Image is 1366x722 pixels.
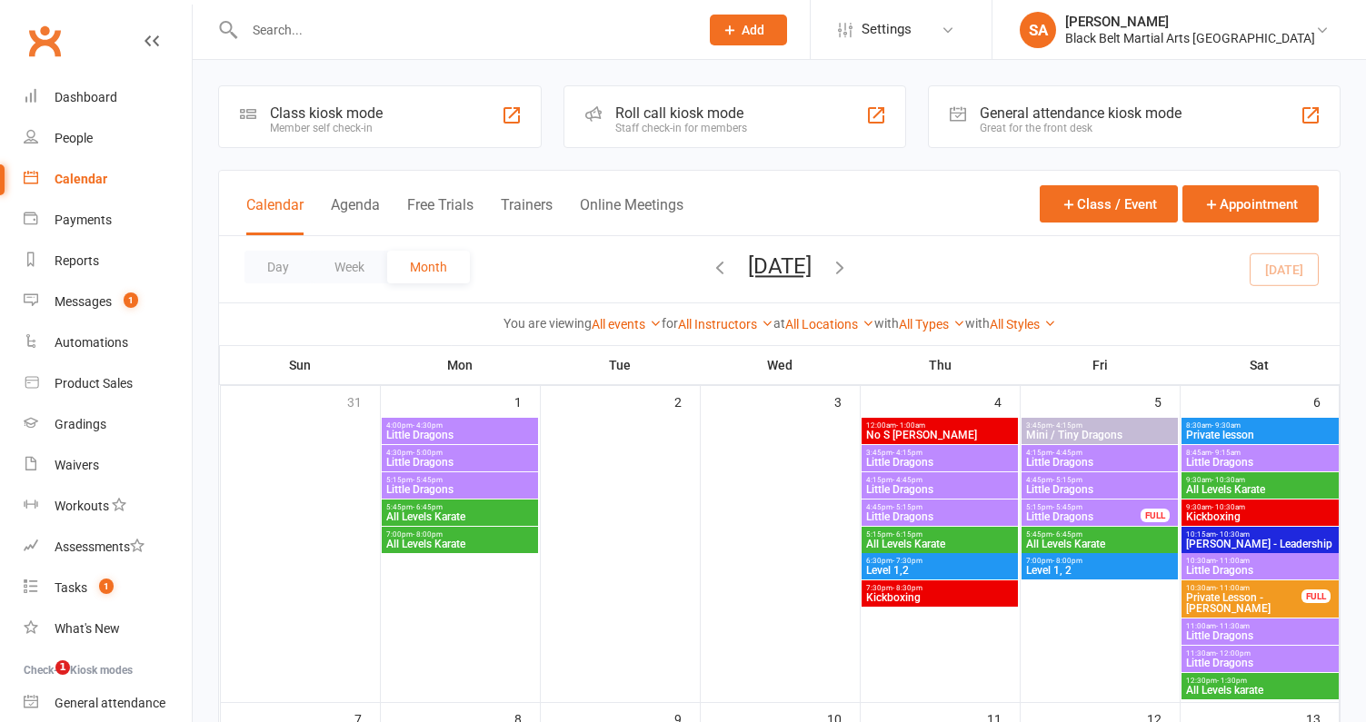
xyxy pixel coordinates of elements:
span: 5:15pm [385,476,533,484]
th: Wed [700,346,860,384]
div: FULL [1141,509,1170,522]
span: Settings [862,9,912,50]
a: Calendar [24,159,192,200]
span: 5:15pm [1025,503,1141,511]
div: 5 [1154,386,1180,416]
div: Dashboard [55,90,117,104]
span: Kickboxing [1185,511,1335,522]
span: 10:30am [1185,584,1302,592]
div: People [55,131,93,145]
span: [PERSON_NAME] - Leadership [1185,539,1335,549]
span: - 5:15pm [892,503,922,511]
div: Calendar [55,172,107,186]
th: Fri [1020,346,1180,384]
span: - 9:15am [1211,449,1241,457]
button: Add [710,15,787,45]
span: - 1:00am [896,421,925,430]
span: 5:45pm [1025,530,1173,539]
strong: for [662,316,678,331]
div: Payments [55,213,112,227]
div: Class kiosk mode [270,104,383,122]
span: 12:30pm [1185,677,1335,685]
strong: with [874,316,899,331]
input: Search... [239,17,686,43]
a: Automations [24,322,192,363]
div: FULL [1301,589,1331,603]
th: Thu [860,346,1020,384]
span: Little Dragons [1025,484,1173,495]
span: 8:45am [1185,449,1335,457]
div: Gradings [55,417,106,431]
a: All Locations [785,317,874,331]
a: All Types [899,317,965,331]
div: Messages [55,294,112,309]
div: Assessments [55,539,145,554]
div: Roll call kiosk mode [615,104,747,122]
span: - 4:30pm [413,421,443,430]
button: [DATE] [748,253,812,279]
span: 6:30pm [865,557,1013,565]
div: General attendance kiosk mode [980,104,1182,122]
th: Tue [540,346,700,384]
span: - 1:30pm [1217,677,1247,685]
span: Private lesson [1185,430,1335,440]
span: 5:15pm [865,530,1013,539]
a: Gradings [24,404,192,445]
div: [PERSON_NAME] [1065,14,1315,30]
a: Product Sales [24,363,192,404]
span: 7:00pm [1025,557,1173,565]
span: - 11:30am [1216,622,1250,630]
span: Little Dragons [1185,630,1335,641]
span: 1 [55,660,70,675]
span: - 9:30am [1211,421,1241,430]
span: All Levels Karate [865,539,1013,549]
div: 2 [674,386,700,416]
span: - 4:45pm [892,476,922,484]
a: All Styles [990,317,1056,331]
div: 1 [514,386,540,416]
span: 12:00am [865,421,1013,430]
span: - 5:00pm [413,449,443,457]
div: Automations [55,335,128,350]
button: Calendar [246,196,304,235]
span: - 10:30am [1211,503,1245,511]
th: Mon [380,346,540,384]
span: - 4:15pm [1052,421,1082,430]
button: Agenda [331,196,380,235]
span: All Levels Karate [1185,484,1335,495]
strong: with [965,316,990,331]
span: 4:15pm [1025,449,1173,457]
span: - 11:00am [1216,557,1250,565]
span: Little Dragons [1185,658,1335,668]
span: Private Lesson - [PERSON_NAME] [1185,592,1302,614]
div: Staff check-in for members [615,122,747,134]
button: Trainers [501,196,553,235]
span: - 7:30pm [892,557,922,565]
span: No S [PERSON_NAME] [865,430,1013,440]
button: Free Trials [407,196,474,235]
span: 8:30am [1185,421,1335,430]
div: 6 [1313,386,1339,416]
span: 3:45pm [865,449,1013,457]
span: All Levels Karate [1025,539,1173,549]
th: Sun [220,346,380,384]
span: - 11:00am [1216,584,1250,592]
a: Tasks 1 [24,568,192,608]
button: Appointment [1182,185,1319,223]
span: 10:30am [1185,557,1335,565]
span: 4:30pm [385,449,533,457]
span: Little Dragons [865,457,1013,468]
a: All Instructors [678,317,773,331]
span: All Levels karate [1185,685,1335,696]
div: Great for the front desk [980,122,1182,134]
strong: at [773,316,785,331]
a: Dashboard [24,77,192,118]
div: Product Sales [55,376,133,391]
span: 1 [99,579,114,594]
span: All Levels Karate [385,511,533,522]
span: 4:15pm [865,476,1013,484]
a: Payments [24,200,192,241]
span: Little Dragons [1185,457,1335,468]
span: 7:00pm [385,530,533,539]
span: Little Dragons [1025,511,1141,522]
